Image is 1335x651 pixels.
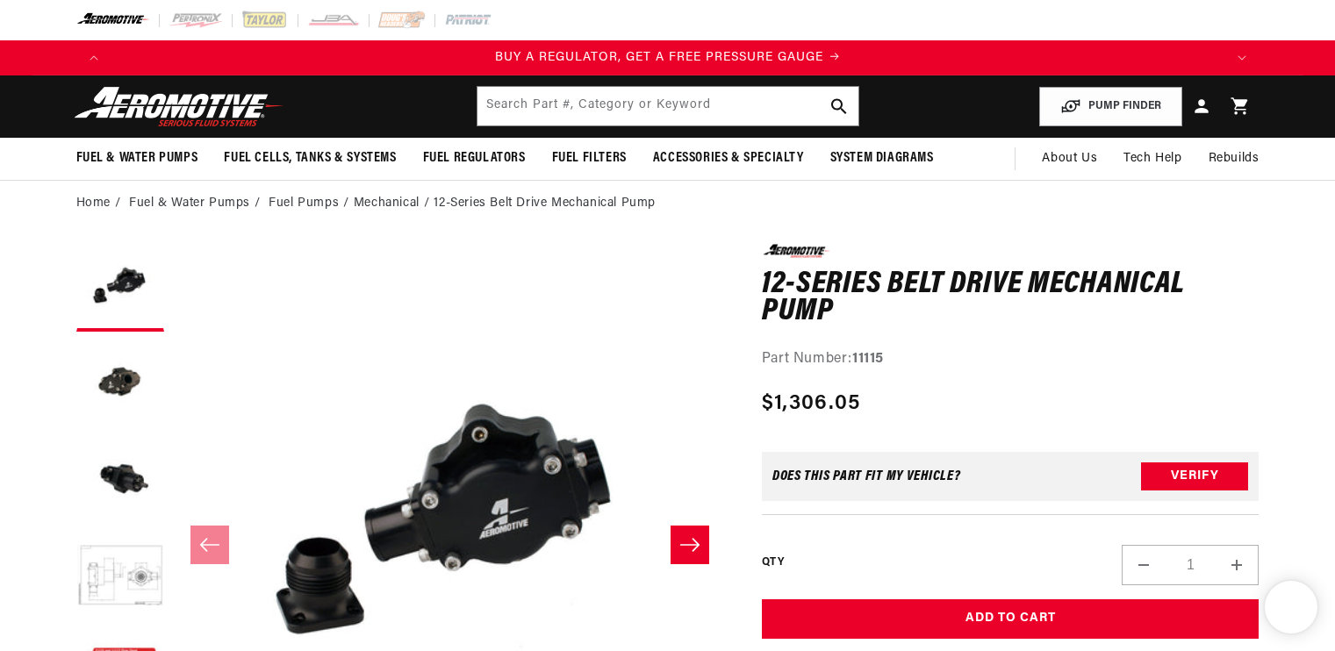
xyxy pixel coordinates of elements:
span: Fuel & Water Pumps [76,149,198,168]
summary: Accessories & Specialty [640,138,817,179]
summary: Fuel Regulators [410,138,539,179]
span: Fuel Regulators [423,149,526,168]
button: PUMP FINDER [1039,87,1182,126]
div: Part Number: [762,348,1260,371]
button: Slide left [190,526,229,564]
button: Translation missing: en.sections.announcements.next_announcement [1224,40,1260,75]
span: Tech Help [1123,149,1181,168]
div: 1 of 4 [111,48,1224,68]
span: System Diagrams [830,149,934,168]
button: Load image 3 in gallery view [76,437,164,525]
summary: System Diagrams [817,138,947,179]
strong: 11115 [852,352,884,366]
a: Home [76,194,111,213]
span: $1,306.05 [762,388,861,419]
div: Does This part fit My vehicle? [772,469,961,483]
button: Load image 4 in gallery view [76,533,164,621]
nav: breadcrumbs [76,194,1260,213]
a: About Us [1029,138,1110,180]
img: Aeromotive [69,86,289,127]
button: Add to Cart [762,599,1260,639]
slideshow-component: Translation missing: en.sections.announcements.announcement_bar [32,40,1303,75]
summary: Tech Help [1110,138,1195,180]
span: Fuel Filters [552,149,627,168]
span: Accessories & Specialty [653,149,804,168]
span: BUY A REGULATOR, GET A FREE PRESSURE GAUGE [495,51,823,64]
input: Search by Part Number, Category or Keyword [477,87,858,125]
label: QTY [762,555,784,570]
summary: Fuel & Water Pumps [63,138,212,179]
summary: Fuel Filters [539,138,640,179]
li: 12-Series Belt Drive Mechanical Pump [434,194,656,213]
span: Rebuilds [1209,149,1260,168]
button: search button [820,87,858,125]
summary: Rebuilds [1195,138,1273,180]
a: Fuel Pumps [269,194,339,213]
span: About Us [1042,152,1097,165]
button: Slide right [671,526,709,564]
summary: Fuel Cells, Tanks & Systems [211,138,409,179]
a: Fuel & Water Pumps [129,194,250,213]
button: Load image 2 in gallery view [76,340,164,428]
button: Verify [1141,462,1248,490]
div: Announcement [111,48,1224,68]
button: Translation missing: en.sections.announcements.previous_announcement [76,40,111,75]
li: Mechanical [354,194,434,213]
h1: 12-Series Belt Drive Mechanical Pump [762,271,1260,326]
span: Fuel Cells, Tanks & Systems [224,149,396,168]
button: Load image 1 in gallery view [76,244,164,332]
